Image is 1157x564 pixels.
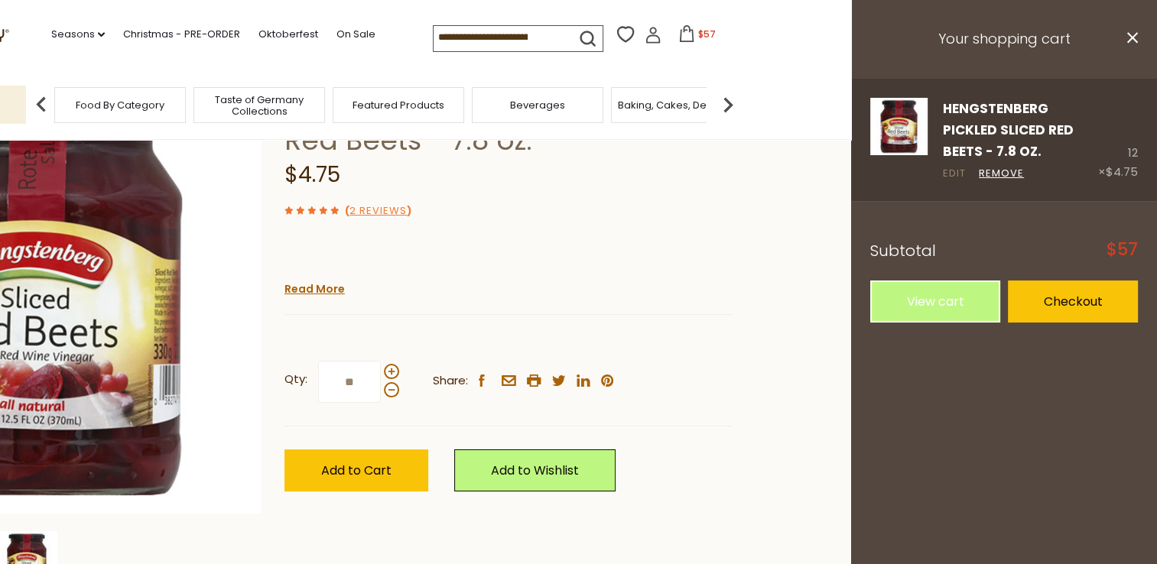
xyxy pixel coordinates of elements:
a: Add to Wishlist [454,449,616,491]
strong: Qty: [284,370,307,389]
img: next arrow [713,89,743,120]
a: Read More [284,281,345,297]
span: Share: [433,371,468,391]
span: Add to Cart [321,462,392,479]
a: Seasons [51,26,105,43]
a: Featured Products [353,99,444,111]
span: $57 [1107,241,1138,258]
a: Food By Category [76,99,164,111]
span: ( ) [345,203,411,218]
button: $57 [665,25,730,48]
a: Christmas - PRE-ORDER [123,26,239,43]
a: Checkout [1008,280,1138,323]
span: $57 [698,28,716,41]
a: On Sale [336,26,375,43]
a: Oktoberfest [258,26,317,43]
input: Qty: [318,361,381,403]
a: View cart [870,280,1000,323]
a: Hengstenberg Pickled Sliced Red Beets - 7.8 oz. [870,98,928,183]
img: Hengstenberg Pickled Sliced Red Beets - 7.8 oz. [870,98,928,155]
span: $4.75 [1106,164,1138,180]
h1: Hengstenberg Pickled Sliced Red Beets - 7.8 oz. [284,89,732,157]
div: 12 × [1098,98,1138,183]
span: $4.75 [284,160,340,190]
a: Remove [979,166,1024,182]
a: Baking, Cakes, Desserts [618,99,736,111]
img: previous arrow [26,89,57,120]
a: 2 Reviews [349,203,407,219]
a: Beverages [510,99,565,111]
a: Taste of Germany Collections [198,94,320,117]
span: Subtotal [870,240,936,261]
button: Add to Cart [284,449,428,491]
a: Edit [943,166,966,182]
a: Hengstenberg Pickled Sliced Red Beets - 7.8 oz. [943,99,1074,161]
